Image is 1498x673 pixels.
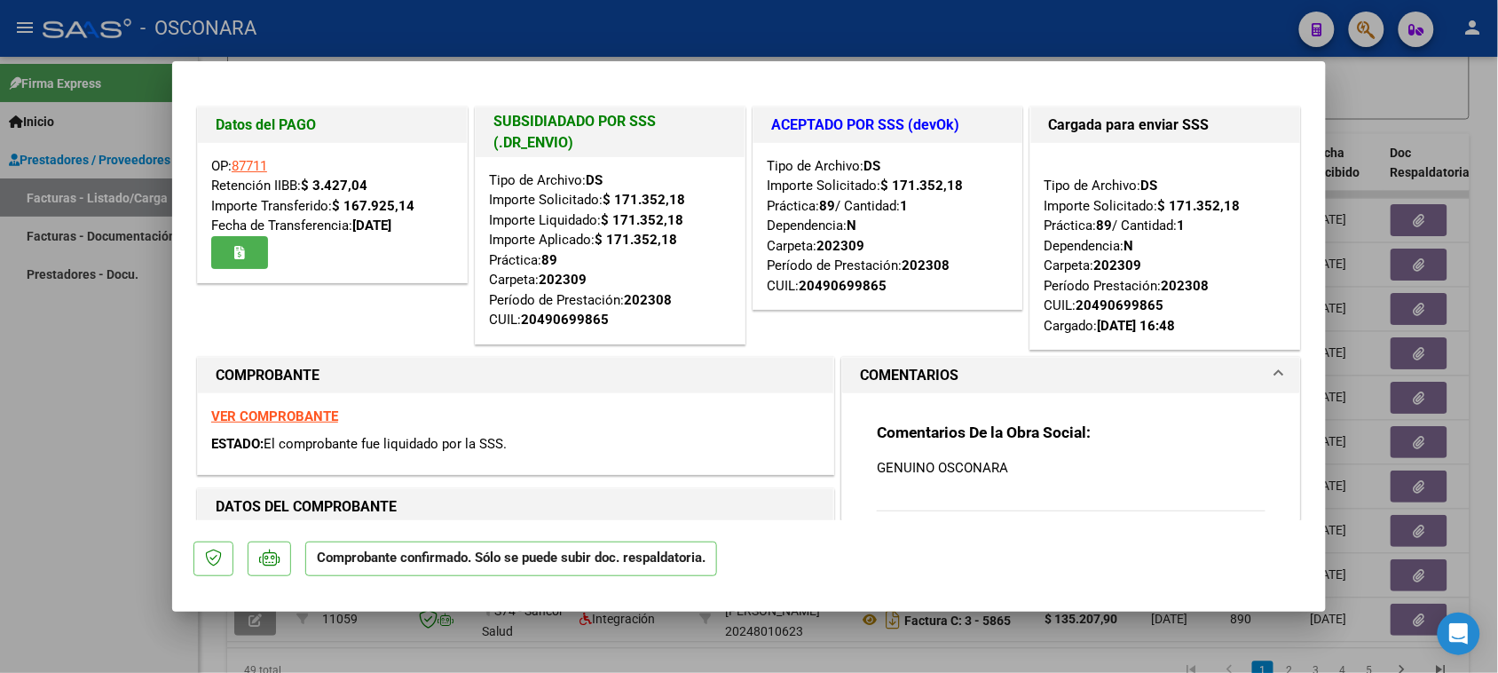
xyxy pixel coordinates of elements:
strong: 89 [819,198,835,214]
strong: 1 [1178,218,1186,234]
strong: $ 171.352,18 [601,212,683,228]
div: Tipo de Archivo: Importe Solicitado: Importe Liquidado: Importe Aplicado: Práctica: Carpeta: Perí... [489,170,731,330]
strong: $ 171.352,18 [880,178,963,194]
strong: COMPROBANTE [216,367,319,384]
span: El comprobante fue liquidado por la SSS. [264,436,507,452]
h1: Datos del PAGO [216,115,449,136]
strong: DS [1141,178,1158,194]
strong: Comentarios De la Obra Social: [877,424,1091,441]
strong: 202308 [1162,278,1210,294]
div: 20490699865 [799,276,887,297]
h1: SUBSIDIADADO POR SSS (.DR_ENVIO) [493,111,727,154]
strong: 202309 [816,238,864,254]
strong: 202308 [624,292,672,308]
strong: [DATE] [352,218,391,234]
p: GENUINO OSCONARA [877,458,1265,478]
strong: $ 171.352,18 [1158,198,1241,214]
strong: DATOS DEL COMPROBANTE [216,498,397,515]
span: Importe Transferido: [211,198,414,214]
h1: ACEPTADO POR SSS (devOk) [771,115,1005,136]
strong: N [1124,238,1134,254]
a: VER COMPROBANTE [211,408,338,424]
span: Retención IIBB: [211,178,367,194]
div: Tipo de Archivo: Importe Solicitado: Práctica: / Cantidad: Dependencia: Carpeta: Período de Prest... [767,156,1009,297]
strong: 202309 [539,272,587,288]
strong: 1 [900,198,908,214]
h1: COMENTARIOS [860,365,958,386]
span: OP: [211,158,267,174]
strong: 202309 [1094,257,1142,273]
strong: $ 167.925,14 [332,198,414,214]
mat-expansion-panel-header: COMENTARIOS [842,358,1300,393]
strong: N [847,218,856,234]
div: 20490699865 [521,310,609,330]
strong: 202308 [902,257,950,273]
a: 87711 [232,158,267,174]
strong: 89 [541,252,557,268]
strong: $ 3.427,04 [301,178,367,194]
div: COMENTARIOS [842,393,1300,558]
strong: 89 [1097,218,1113,234]
p: Comprobante confirmado. Sólo se puede subir doc. respaldatoria. [305,542,717,576]
div: Tipo de Archivo: Importe Solicitado: Práctica: / Cantidad: Dependencia: Carpeta: Período Prestaci... [1045,156,1287,336]
strong: $ 171.352,18 [603,192,685,208]
strong: DS [863,158,880,174]
strong: $ 171.352,18 [595,232,677,248]
span: Fecha de Transferencia: [211,218,391,234]
span: ESTADO: [211,436,264,452]
strong: [DATE] 16:48 [1098,318,1176,334]
h1: Cargada para enviar SSS [1049,115,1282,136]
div: Open Intercom Messenger [1438,613,1480,655]
strong: DS [586,172,603,188]
div: 20490699865 [1076,296,1164,316]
